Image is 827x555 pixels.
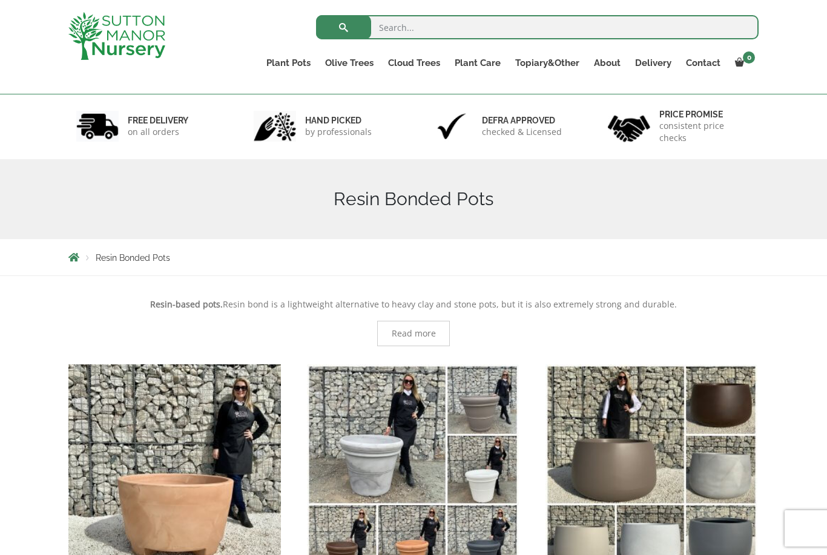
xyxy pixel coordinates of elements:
h6: Price promise [659,109,751,120]
p: by professionals [305,126,372,138]
p: consistent price checks [659,120,751,144]
p: Resin bond is a lightweight alternative to heavy clay and stone pots, but it is also extremely st... [68,297,759,312]
a: Topiary&Other [508,54,587,71]
span: Resin Bonded Pots [96,253,170,263]
p: on all orders [128,126,188,138]
a: Plant Pots [259,54,318,71]
img: 2.jpg [254,111,296,142]
img: logo [68,12,165,60]
a: About [587,54,628,71]
nav: Breadcrumbs [68,252,759,262]
p: checked & Licensed [482,126,562,138]
img: 4.jpg [608,108,650,145]
a: 0 [728,54,759,71]
span: Read more [392,329,436,338]
input: Search... [316,15,759,39]
h6: Defra approved [482,115,562,126]
a: Olive Trees [318,54,381,71]
h6: hand picked [305,115,372,126]
span: 0 [743,51,755,64]
h1: Resin Bonded Pots [68,188,759,210]
a: Delivery [628,54,679,71]
strong: Resin-based pots. [150,298,223,310]
h6: FREE DELIVERY [128,115,188,126]
a: Contact [679,54,728,71]
a: Cloud Trees [381,54,447,71]
img: 1.jpg [76,111,119,142]
img: 3.jpg [430,111,473,142]
a: Plant Care [447,54,508,71]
